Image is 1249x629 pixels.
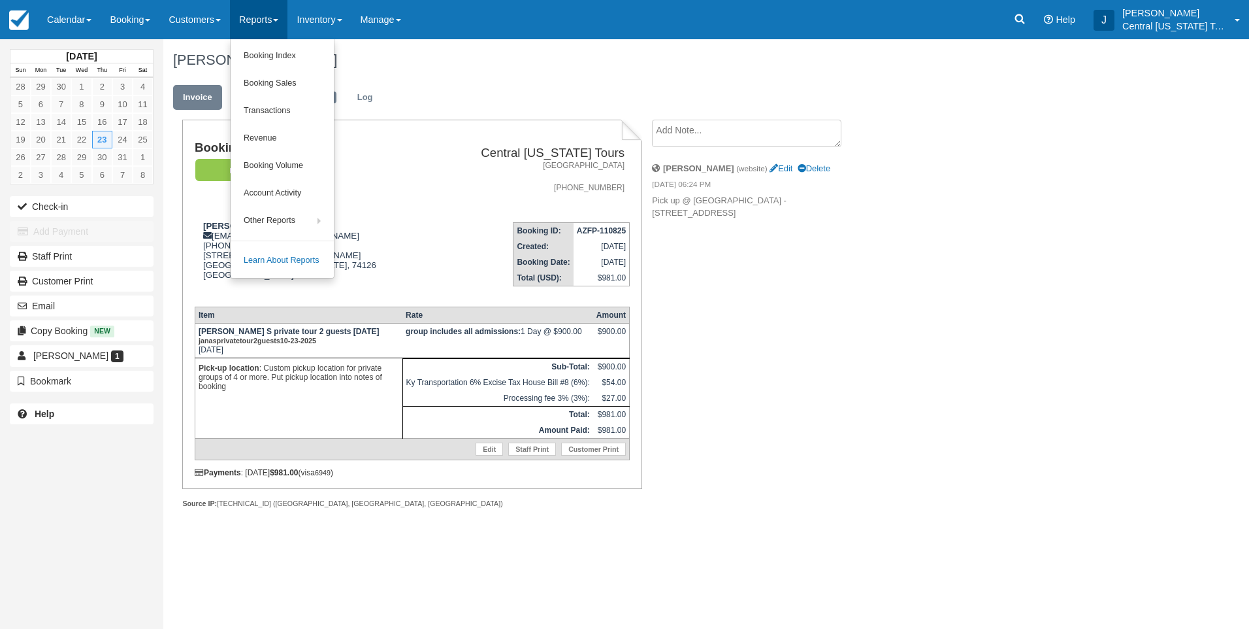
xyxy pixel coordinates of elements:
a: 12 [10,113,31,131]
em: Paid [195,159,293,182]
a: 1 [71,78,91,95]
a: 27 [31,148,51,166]
a: 5 [10,95,31,113]
td: Ky Transportation 6% Excise Tax House Bill #8 (6%): [402,375,593,390]
a: 30 [92,148,112,166]
th: Mon [31,63,51,78]
small: 6949 [315,469,331,477]
td: $981.00 [593,422,630,439]
strong: Source IP: [182,500,217,507]
div: [EMAIL_ADDRESS][DOMAIN_NAME] [PHONE_NUMBER] [STREET_ADDRESS][PERSON_NAME] [GEOGRAPHIC_DATA], [US_... [195,221,430,296]
a: 8 [71,95,91,113]
th: Amount Paid: [402,422,593,439]
th: Amount [593,307,630,323]
a: 1 [133,148,153,166]
a: 4 [51,166,71,184]
p: : Custom pickup location for private groups of 4 or more. Put pickup location into notes of booking [199,362,399,393]
th: Item [195,307,402,323]
a: 15 [71,113,91,131]
a: 6 [92,166,112,184]
a: 16 [92,113,112,131]
a: 18 [133,113,153,131]
span: [PERSON_NAME] [33,350,108,361]
a: Booking Sales [231,70,334,97]
a: Delete [798,163,830,173]
a: 31 [112,148,133,166]
button: Copy Booking New [10,320,154,341]
a: Customer Print [10,271,154,292]
a: Edit [476,443,503,456]
a: 29 [71,148,91,166]
a: Staff Print [10,246,154,267]
a: Log [348,85,383,110]
span: 1 [111,350,123,362]
p: [PERSON_NAME] [1122,7,1227,20]
a: 24 [112,131,133,148]
strong: AZFP-110825 [577,226,626,235]
a: 28 [10,78,31,95]
a: Learn About Reports [231,247,334,275]
a: [PERSON_NAME] 1 [10,345,154,366]
a: Edit [223,85,259,110]
a: 19 [10,131,31,148]
th: Tue [51,63,71,78]
td: $900.00 [593,358,630,375]
th: Booking Date: [513,254,574,270]
a: Account Activity [231,180,334,207]
a: Edit [770,163,792,173]
td: $27.00 [593,390,630,407]
button: Email [10,296,154,316]
td: [DATE] [574,239,630,254]
a: 25 [133,131,153,148]
a: Other Reports [231,207,334,235]
i: Help [1044,15,1053,24]
a: 29 [31,78,51,95]
a: 13 [31,113,51,131]
div: J [1094,10,1114,31]
td: Processing fee 3% (3%): [402,390,593,407]
th: Rate [402,307,593,323]
a: Paid [195,158,289,182]
a: 23 [92,131,112,148]
a: 9 [92,95,112,113]
a: Revenue [231,125,334,152]
h1: [PERSON_NAME], [173,52,1090,68]
th: Sat [133,63,153,78]
a: 28 [51,148,71,166]
ul: Reports [230,39,334,279]
address: [GEOGRAPHIC_DATA] [PHONE_NUMBER] [435,160,624,194]
small: (website) [736,164,767,173]
a: 8 [133,166,153,184]
span: Help [1056,14,1075,25]
a: 14 [51,113,71,131]
button: Add Payment [10,221,154,242]
div: [TECHNICAL_ID] ([GEOGRAPHIC_DATA], [GEOGRAPHIC_DATA], [GEOGRAPHIC_DATA]) [182,499,641,509]
a: 21 [51,131,71,148]
strong: [PERSON_NAME] [203,221,276,231]
a: 30 [51,78,71,95]
h2: Central [US_STATE] Tours [435,146,624,160]
a: 10 [112,95,133,113]
b: Help [35,409,54,419]
a: Booking Volume [231,152,334,180]
a: 7 [112,166,133,184]
a: 3 [112,78,133,95]
th: Created: [513,239,574,254]
a: 26 [10,148,31,166]
p: Central [US_STATE] Tours [1122,20,1227,33]
td: [DATE] [574,254,630,270]
td: [DATE] [195,323,402,358]
a: 3 [31,166,51,184]
strong: Payments [195,468,241,477]
a: 11 [133,95,153,113]
td: $54.00 [593,375,630,390]
strong: [DATE] [66,51,97,61]
div: $900.00 [596,327,626,347]
th: Wed [71,63,91,78]
a: Booking Index [231,42,334,70]
a: Transactions [231,97,334,125]
p: Pick up @ [GEOGRAPHIC_DATA] - [STREET_ADDRESS] [652,195,872,219]
th: Total: [402,406,593,422]
th: Sub-Total: [402,358,593,375]
img: checkfront-main-nav-mini-logo.png [9,10,29,30]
